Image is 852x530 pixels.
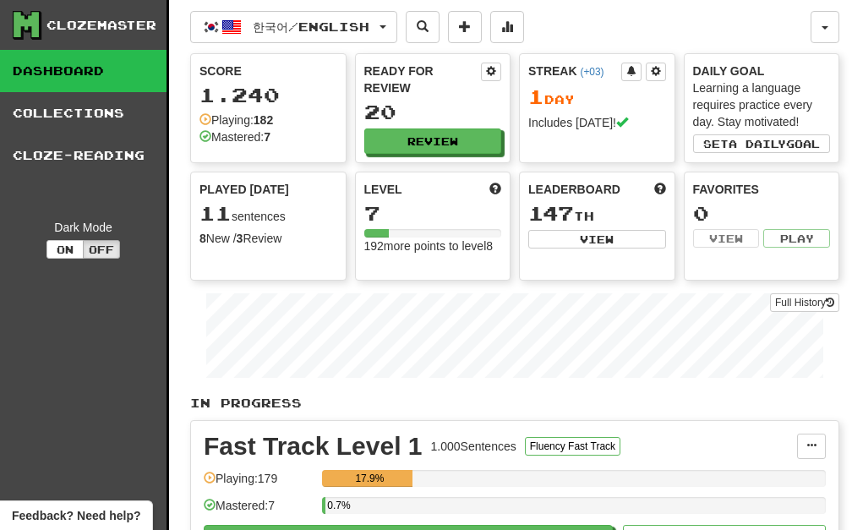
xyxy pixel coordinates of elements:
div: Mastered: [199,128,270,145]
button: On [46,240,84,259]
div: New / Review [199,230,337,247]
div: Score [199,63,337,79]
div: Day [528,86,666,108]
span: Score more points to level up [489,181,501,198]
div: 192 more points to level 8 [364,238,502,254]
button: More stats [490,11,524,43]
strong: 3 [237,232,243,245]
button: View [528,230,666,249]
button: Review [364,128,502,154]
button: Play [763,229,830,248]
div: Daily Goal [693,63,831,79]
strong: 8 [199,232,206,245]
div: 20 [364,101,502,123]
div: Ready for Review [364,63,482,96]
div: sentences [199,203,337,225]
div: Fast Track Level 1 [204,434,423,459]
span: Leaderboard [528,181,620,198]
button: Add sentence to collection [448,11,482,43]
span: Played [DATE] [199,181,289,198]
strong: 7 [264,130,270,144]
span: 147 [528,201,574,225]
div: th [528,203,666,225]
strong: 182 [254,113,273,127]
span: 한국어 / English [253,19,369,34]
div: Playing: [199,112,273,128]
span: Open feedback widget [12,507,140,524]
button: Seta dailygoal [693,134,831,153]
a: Full History [770,293,839,312]
div: Dark Mode [13,219,154,236]
span: a daily [729,138,786,150]
div: Playing: 179 [204,470,314,498]
div: 7 [364,203,502,224]
div: Streak [528,63,621,79]
a: (+03) [580,66,603,78]
p: In Progress [190,395,839,412]
div: 1.240 [199,85,337,106]
span: 11 [199,201,232,225]
button: View [693,229,760,248]
div: Learning a language requires practice every day. Stay motivated! [693,79,831,130]
div: Includes [DATE]! [528,114,666,131]
span: Level [364,181,402,198]
div: Favorites [693,181,831,198]
div: 1.000 Sentences [431,438,516,455]
span: This week in points, UTC [654,181,666,198]
span: 1 [528,85,544,108]
button: Search sentences [406,11,440,43]
div: Clozemaster [46,17,156,34]
button: Off [83,240,120,259]
div: 17.9% [327,470,412,487]
div: 0 [693,203,831,224]
button: Fluency Fast Track [525,437,620,456]
button: 한국어/English [190,11,397,43]
div: Mastered: 7 [204,497,314,525]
